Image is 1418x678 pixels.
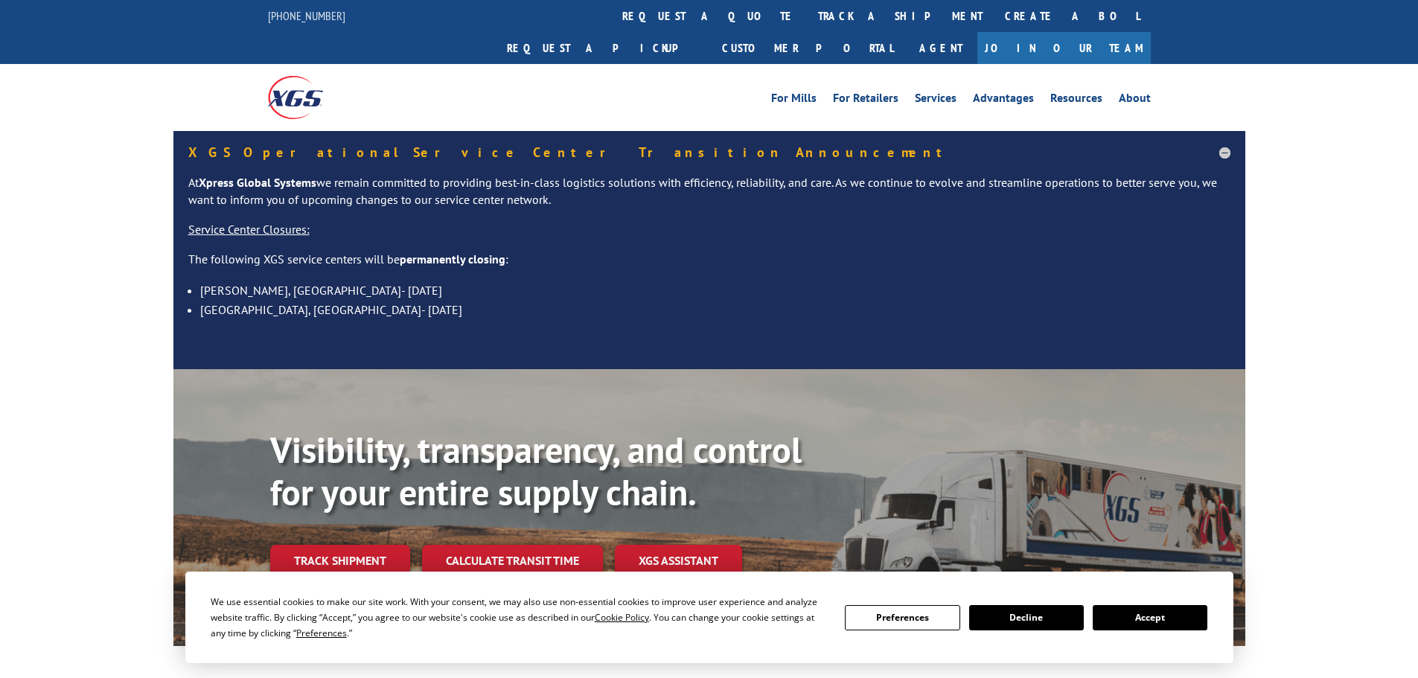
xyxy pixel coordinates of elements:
[977,32,1151,64] a: Join Our Team
[615,545,742,577] a: XGS ASSISTANT
[711,32,904,64] a: Customer Portal
[1119,92,1151,109] a: About
[845,605,959,630] button: Preferences
[296,627,347,639] span: Preferences
[200,281,1230,300] li: [PERSON_NAME], [GEOGRAPHIC_DATA]- [DATE]
[270,545,410,576] a: Track shipment
[915,92,956,109] a: Services
[496,32,711,64] a: Request a pickup
[211,594,827,641] div: We use essential cookies to make our site work. With your consent, we may also use non-essential ...
[1093,605,1207,630] button: Accept
[188,251,1230,281] p: The following XGS service centers will be :
[270,426,802,516] b: Visibility, transparency, and control for your entire supply chain.
[268,8,345,23] a: [PHONE_NUMBER]
[200,300,1230,319] li: [GEOGRAPHIC_DATA], [GEOGRAPHIC_DATA]- [DATE]
[595,611,649,624] span: Cookie Policy
[969,605,1084,630] button: Decline
[199,175,316,190] strong: Xpress Global Systems
[904,32,977,64] a: Agent
[185,572,1233,663] div: Cookie Consent Prompt
[422,545,603,577] a: Calculate transit time
[188,146,1230,159] h5: XGS Operational Service Center Transition Announcement
[973,92,1034,109] a: Advantages
[833,92,898,109] a: For Retailers
[1050,92,1102,109] a: Resources
[400,252,505,266] strong: permanently closing
[771,92,817,109] a: For Mills
[188,174,1230,222] p: At we remain committed to providing best-in-class logistics solutions with efficiency, reliabilit...
[188,222,310,237] u: Service Center Closures:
